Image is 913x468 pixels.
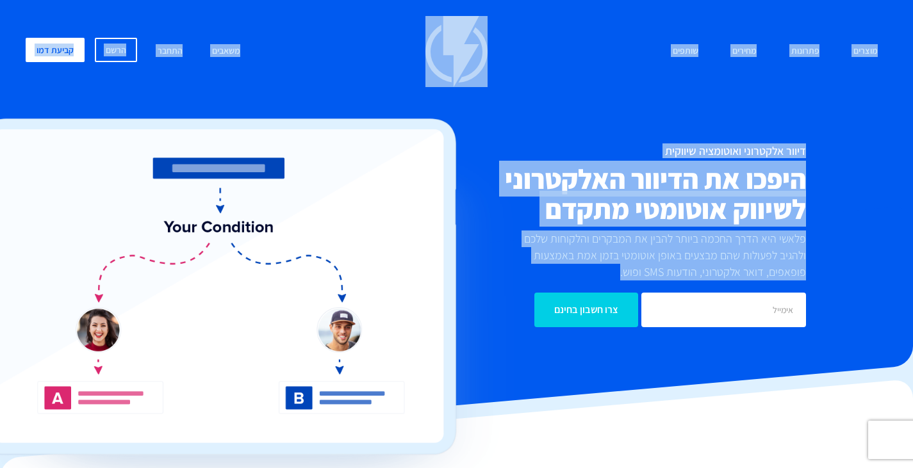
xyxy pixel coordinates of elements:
a: מחירים [723,38,766,65]
a: משאבים [202,38,250,65]
a: התחבר [148,38,192,65]
h2: היפכו את הדיוור האלקטרוני לשיווק אוטומטי מתקדם [394,164,806,224]
a: הרשם [95,38,137,62]
a: מוצרים [844,38,887,65]
h1: דיוור אלקטרוני ואוטומציה שיווקית [394,145,806,157]
a: שותפים [663,38,708,65]
input: אימייל [641,293,806,327]
p: פלאשי היא הדרך החכמה ביותר להבין את המבקרים והלקוחות שלכם ולהגיב לפעולות שהם מבצעים באופן אוטומטי... [502,230,806,280]
input: צרו חשבון בחינם [534,293,638,327]
a: קביעת דמו [26,38,85,62]
a: פתרונות [782,38,829,65]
